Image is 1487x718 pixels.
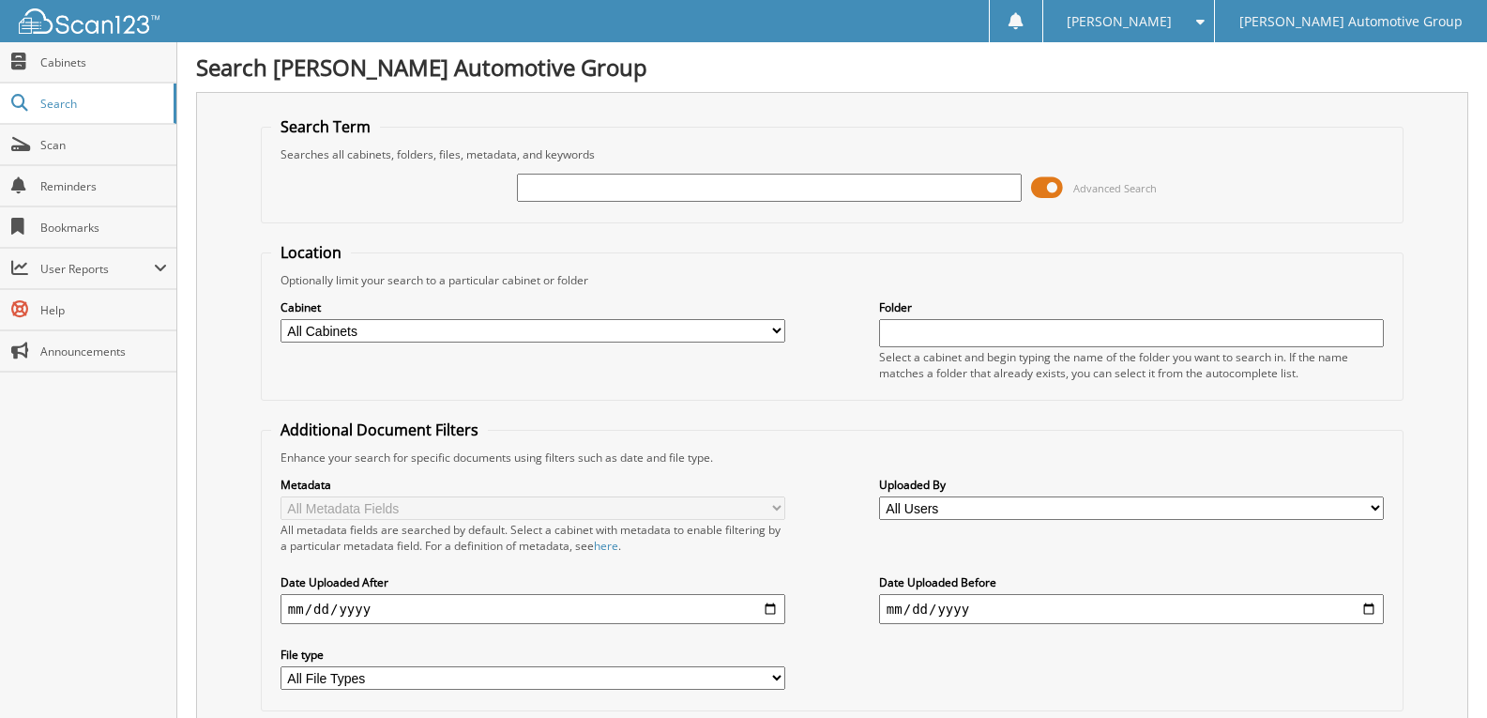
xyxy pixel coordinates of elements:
[40,302,167,318] span: Help
[879,349,1384,381] div: Select a cabinet and begin typing the name of the folder you want to search in. If the name match...
[281,574,785,590] label: Date Uploaded After
[196,52,1468,83] h1: Search [PERSON_NAME] Automotive Group
[879,477,1384,493] label: Uploaded By
[879,299,1384,315] label: Folder
[40,261,154,277] span: User Reports
[40,178,167,194] span: Reminders
[1073,181,1157,195] span: Advanced Search
[271,116,380,137] legend: Search Term
[40,96,164,112] span: Search
[271,420,488,440] legend: Additional Document Filters
[271,450,1393,466] div: Enhance your search for specific documents using filters such as date and file type.
[594,538,618,554] a: here
[281,477,785,493] label: Metadata
[40,220,167,236] span: Bookmarks
[281,594,785,624] input: start
[1067,16,1172,27] span: [PERSON_NAME]
[271,242,351,263] legend: Location
[271,146,1393,162] div: Searches all cabinets, folders, files, metadata, and keywords
[281,522,785,554] div: All metadata fields are searched by default. Select a cabinet with metadata to enable filtering b...
[40,137,167,153] span: Scan
[281,299,785,315] label: Cabinet
[271,272,1393,288] div: Optionally limit your search to a particular cabinet or folder
[281,647,785,663] label: File type
[1239,16,1463,27] span: [PERSON_NAME] Automotive Group
[879,574,1384,590] label: Date Uploaded Before
[40,344,167,359] span: Announcements
[879,594,1384,624] input: end
[19,8,159,34] img: scan123-logo-white.svg
[40,54,167,70] span: Cabinets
